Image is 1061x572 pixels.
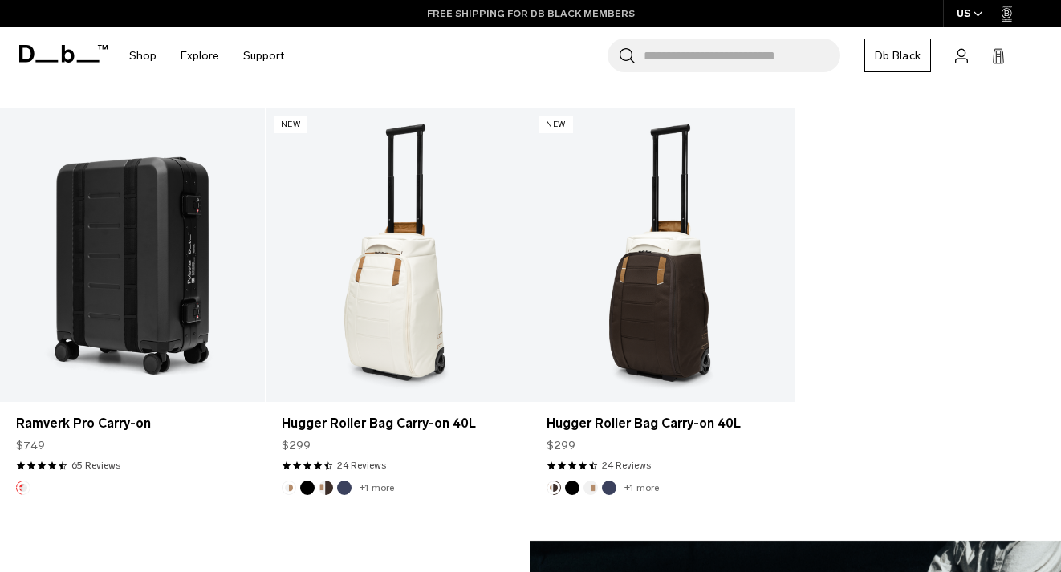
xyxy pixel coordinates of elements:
button: Blue Hour [602,481,616,495]
button: Polestar Edt. [16,481,30,495]
nav: Main Navigation [117,27,296,84]
button: Oatmilk [583,481,598,495]
button: Oatmilk [282,481,296,495]
p: New [539,116,573,133]
a: Hugger Roller Bag Carry-on 40L [530,108,795,402]
a: Db Black [864,39,931,72]
button: Cappuccino [547,481,561,495]
a: Support [243,27,284,84]
a: Hugger Roller Bag Carry-on 40L [547,414,779,433]
button: Blue Hour [337,481,352,495]
a: FREE SHIPPING FOR DB BLACK MEMBERS [427,6,635,21]
a: Hugger Roller Bag Carry-on 40L [266,108,530,402]
p: New [274,116,308,133]
a: 24 reviews [602,458,651,473]
a: Ramverk Pro Carry-on [16,414,249,433]
button: Cappuccino [319,481,333,495]
a: +1 more [624,482,659,493]
a: 65 reviews [71,458,120,473]
span: $299 [282,437,311,454]
a: Hugger Roller Bag Carry-on 40L [282,414,514,433]
button: Black Out [300,481,315,495]
a: 24 reviews [337,458,386,473]
button: Black Out [565,481,579,495]
span: $299 [547,437,575,454]
a: +1 more [360,482,394,493]
a: Shop [129,27,157,84]
a: Explore [181,27,219,84]
span: $749 [16,437,45,454]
